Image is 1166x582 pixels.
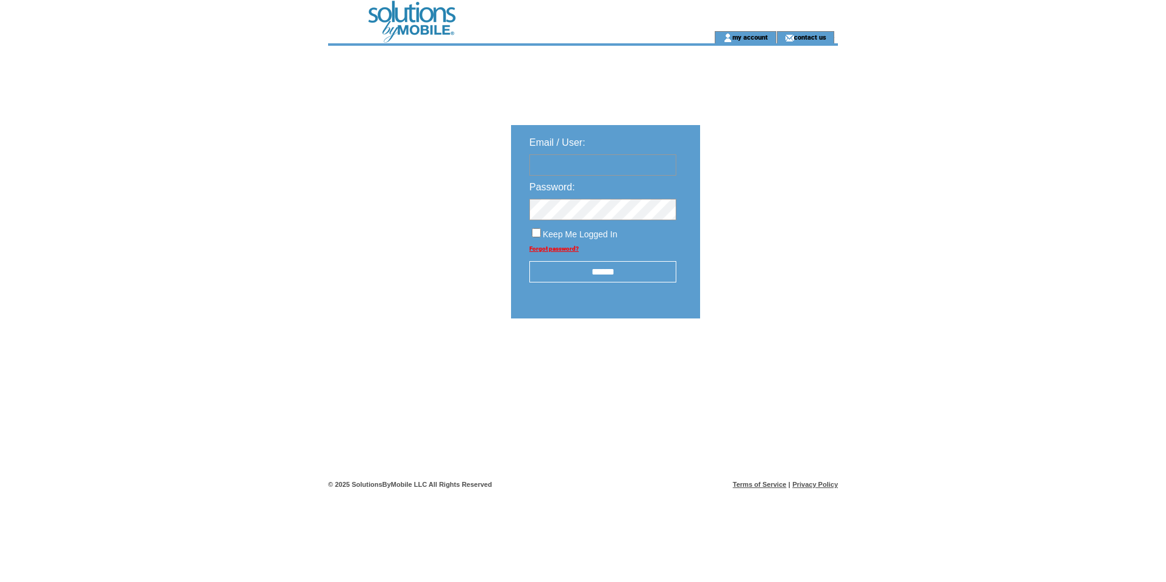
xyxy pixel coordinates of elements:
[785,33,794,43] img: contact_us_icon.gif;jsessionid=A920E5771F9CE5BF149540D4A2BF71C2
[328,481,492,488] span: © 2025 SolutionsByMobile LLC All Rights Reserved
[794,33,826,41] a: contact us
[529,245,579,252] a: Forgot password?
[529,137,585,148] span: Email / User:
[543,229,617,239] span: Keep Me Logged In
[723,33,732,43] img: account_icon.gif;jsessionid=A920E5771F9CE5BF149540D4A2BF71C2
[733,481,787,488] a: Terms of Service
[732,33,768,41] a: my account
[792,481,838,488] a: Privacy Policy
[735,349,796,364] img: transparent.png;jsessionid=A920E5771F9CE5BF149540D4A2BF71C2
[529,182,575,192] span: Password:
[789,481,790,488] span: |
